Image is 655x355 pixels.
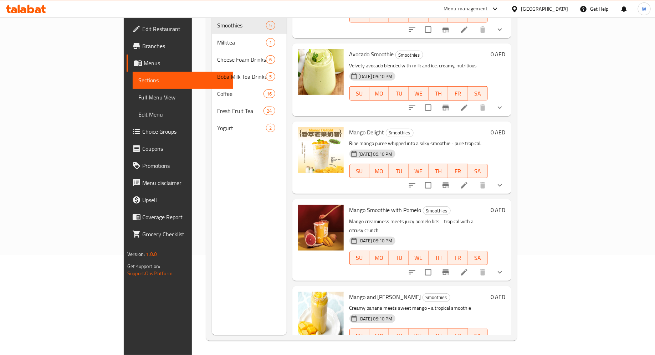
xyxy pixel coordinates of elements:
[212,51,287,68] div: Cheese Foam Drinks6
[409,164,429,178] button: WE
[409,251,429,265] button: WE
[412,331,426,341] span: WE
[421,100,436,115] span: Select to update
[474,21,491,38] button: delete
[496,268,504,277] svg: Show Choices
[389,86,409,101] button: TU
[138,110,227,119] span: Edit Menu
[448,86,468,101] button: FR
[266,124,275,132] div: items
[496,181,504,190] svg: Show Choices
[448,251,468,265] button: FR
[353,166,367,176] span: SU
[396,51,423,59] span: Smoothies
[412,166,426,176] span: WE
[474,99,491,116] button: delete
[349,127,384,138] span: Mango Delight
[349,164,369,178] button: SU
[412,253,426,263] span: WE
[451,331,465,341] span: FR
[349,86,369,101] button: SU
[491,21,508,38] button: show more
[218,38,266,47] span: Milktea
[404,99,421,116] button: sort-choices
[395,51,423,59] div: Smoothies
[429,86,448,101] button: TH
[437,177,454,194] button: Branch-specific-item
[127,209,233,226] a: Coverage Report
[349,139,488,148] p: Ripe mango puree whipped into a silky smoothie - pure tropical.
[471,10,485,21] span: SA
[431,253,445,263] span: TH
[266,39,275,46] span: 1
[423,207,450,215] span: Smoothies
[212,17,287,34] div: Smoothies5
[127,262,160,271] span: Get support on:
[460,25,469,34] a: Edit menu item
[451,88,465,99] span: FR
[491,99,508,116] button: show more
[431,166,445,176] span: TH
[412,10,426,21] span: WE
[212,68,287,85] div: Boba Milk Tea Drinks5
[369,86,389,101] button: MO
[421,22,436,37] span: Select to update
[491,127,506,137] h6: 0 AED
[421,178,436,193] span: Select to update
[642,5,646,13] span: W
[369,251,389,265] button: MO
[353,331,367,341] span: SU
[356,73,395,80] span: [DATE] 09:10 PM
[356,151,395,158] span: [DATE] 09:10 PM
[142,230,227,238] span: Grocery Checklist
[496,25,504,34] svg: Show Choices
[423,206,451,215] div: Smoothies
[392,331,406,341] span: TU
[264,108,275,114] span: 24
[372,10,386,21] span: MO
[218,89,264,98] span: Coffee
[468,86,488,101] button: SA
[389,251,409,265] button: TU
[474,264,491,281] button: delete
[127,191,233,209] a: Upsell
[521,5,568,13] div: [GEOGRAPHIC_DATA]
[423,293,450,302] div: Smoothies
[142,127,227,136] span: Choice Groups
[392,10,406,21] span: TU
[264,91,275,97] span: 16
[471,88,485,99] span: SA
[372,88,386,99] span: MO
[298,292,344,338] img: Mango and Banana
[437,21,454,38] button: Branch-specific-item
[133,72,233,89] a: Sections
[349,61,488,70] p: Velvety avocado blended with milk and ice. creamy, nutritious
[142,179,227,187] span: Menu disclaimer
[349,205,421,215] span: Mango Smoothie with Pomelo
[349,49,394,60] span: Avocado Smoothie
[409,86,429,101] button: WE
[386,129,413,137] span: Smoothies
[372,253,386,263] span: MO
[218,107,264,115] span: Fresh Fruit Tea
[142,161,227,170] span: Promotions
[431,10,445,21] span: TH
[218,72,266,81] span: Boba Milk Tea Drinks
[218,124,266,132] span: Yogurt
[266,56,275,63] span: 6
[392,166,406,176] span: TU
[127,55,233,72] a: Menus
[451,10,465,21] span: FR
[298,49,344,95] img: Avocado Smoothie
[212,85,287,102] div: Coffee16
[349,217,488,235] p: Mango creaminess meets juicy pomelo bits - tropical with a citrusy crunch
[127,269,173,278] a: Support.OpsPlatform
[404,264,421,281] button: sort-choices
[460,181,469,190] a: Edit menu item
[369,164,389,178] button: MO
[218,55,266,64] span: Cheese Foam Drinks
